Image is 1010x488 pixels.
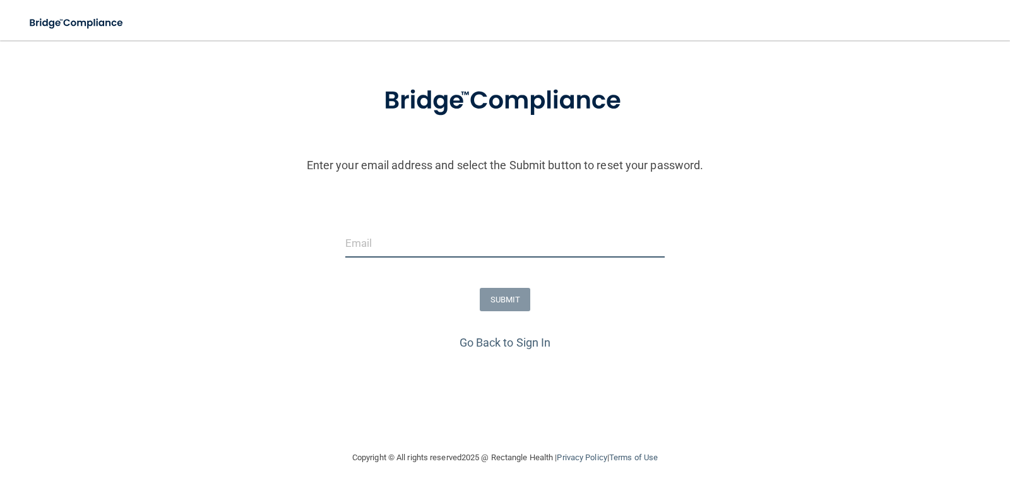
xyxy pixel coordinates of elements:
[460,336,551,349] a: Go Back to Sign In
[358,68,652,134] img: bridge_compliance_login_screen.278c3ca4.svg
[609,453,658,462] a: Terms of Use
[275,437,735,478] div: Copyright © All rights reserved 2025 @ Rectangle Health | |
[557,453,607,462] a: Privacy Policy
[345,229,665,258] input: Email
[19,10,135,36] img: bridge_compliance_login_screen.278c3ca4.svg
[792,398,995,449] iframe: Drift Widget Chat Controller
[480,288,531,311] button: SUBMIT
